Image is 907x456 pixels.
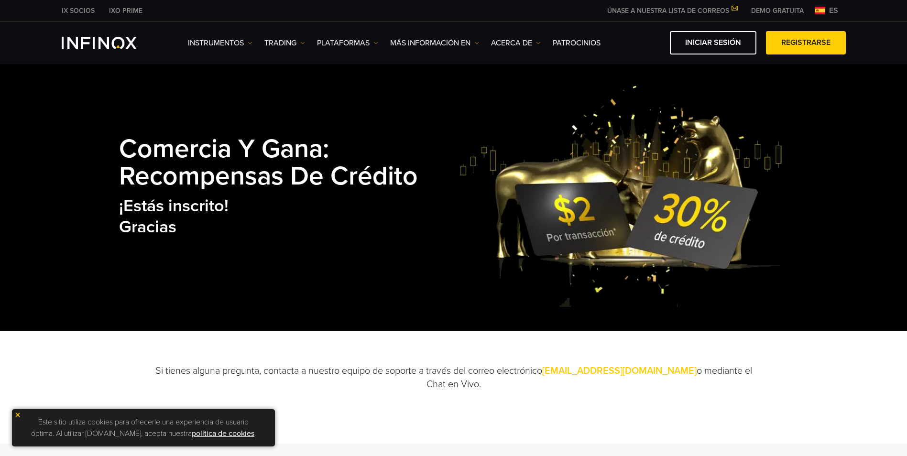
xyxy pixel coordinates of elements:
[188,37,252,49] a: Instrumentos
[744,6,811,16] a: INFINOX MENU
[317,37,378,49] a: PLATAFORMAS
[119,133,418,193] strong: Comercia y Gana: Recompensas de Crédito
[55,6,102,16] a: INFINOX
[825,5,842,16] span: es
[264,37,305,49] a: TRADING
[102,6,150,16] a: INFINOX
[14,412,21,418] img: yellow close icon
[542,365,697,377] a: [EMAIL_ADDRESS][DOMAIN_NAME]
[491,37,541,49] a: ACERCA DE
[390,37,479,49] a: Más información en
[766,31,846,54] a: Registrarse
[17,414,270,442] p: Este sitio utiliza cookies para ofrecerle una experiencia de usuario óptima. Al utilizar [DOMAIN_...
[62,37,159,49] a: INFINOX Logo
[119,195,459,238] h2: ¡Estás inscrito! Gracias
[600,7,744,15] a: ÚNASE A NUESTRA LISTA DE CORREOS
[192,429,254,438] a: política de cookies
[155,364,753,391] p: Si tienes alguna pregunta, contacta a nuestro equipo de soporte a través del correo electrónico o...
[553,37,601,49] a: Patrocinios
[670,31,756,54] a: Iniciar sesión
